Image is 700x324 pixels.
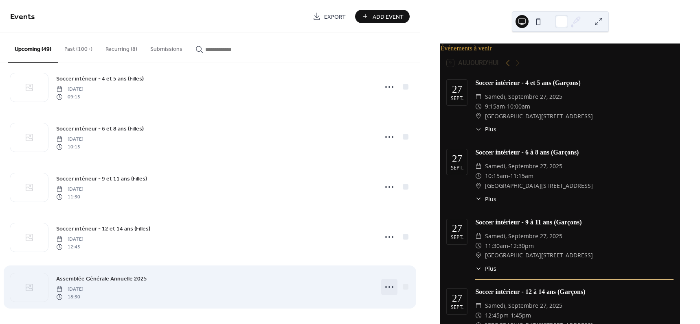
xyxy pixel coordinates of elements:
div: Soccer intérieur - 9 à 11 ans (Garçons) [475,217,674,227]
span: Assemblée Générale Annuelle 2025 [56,275,147,283]
div: ​ [475,111,482,121]
span: [GEOGRAPHIC_DATA][STREET_ADDRESS] [485,111,594,121]
span: Soccer intérieur - 9 et 11 ans (Filles) [56,175,147,183]
button: Past (100+) [58,33,99,62]
div: ​ [475,181,482,191]
span: Events [10,9,35,25]
span: samedi, septembre 27, 2025 [485,231,563,241]
span: 18:30 [56,293,83,300]
a: Soccer intérieur - 6 et 8 ans (Filles) [56,124,144,133]
span: 10:15 [56,143,83,150]
span: [DATE] [56,186,83,193]
div: sept. [450,165,463,171]
span: - [508,171,510,181]
button: Submissions [144,33,189,62]
div: ​ [475,125,482,133]
div: Soccer intérieur - 12 à 14 ans (Garçons) [475,287,674,297]
a: Export [307,10,352,23]
span: Plus [485,195,496,203]
span: samedi, septembre 27, 2025 [485,301,563,311]
span: samedi, septembre 27, 2025 [485,161,563,171]
div: ​ [475,264,482,273]
a: Assemblée Générale Annuelle 2025 [56,274,147,283]
span: Soccer intérieur - 12 et 14 ans (Filles) [56,225,150,233]
span: Plus [485,264,496,273]
button: Add Event [355,10,410,23]
div: ​ [475,311,482,320]
div: sept. [450,96,463,101]
span: Export [324,13,346,21]
div: ​ [475,102,482,111]
a: Soccer intérieur - 9 et 11 ans (Filles) [56,174,147,183]
div: ​ [475,250,482,260]
div: sept. [450,305,463,310]
span: 11:15am [510,171,533,181]
div: ​ [475,231,482,241]
div: ​ [475,195,482,203]
span: 12:30pm [510,241,534,251]
span: 9:15am [485,102,505,111]
div: ​ [475,241,482,251]
span: [DATE] [56,136,83,143]
span: 10:15am [485,171,508,181]
div: sept. [450,235,463,240]
span: [DATE] [56,286,83,293]
span: 12:45 [56,243,83,250]
a: Soccer intérieur - 4 et 5 ans (Filles) [56,74,144,83]
div: ​ [475,92,482,102]
span: - [508,241,510,251]
span: samedi, septembre 27, 2025 [485,92,563,102]
span: - [505,102,507,111]
div: Soccer intérieur - 4 et 5 ans (Garçons) [475,78,674,88]
span: Plus [485,125,496,133]
span: [GEOGRAPHIC_DATA][STREET_ADDRESS] [485,181,594,191]
span: - [509,311,511,320]
span: Soccer intérieur - 4 et 5 ans (Filles) [56,75,144,83]
div: Soccer intérieur - 6 à 8 ans (Garçons) [475,148,674,157]
span: 09:15 [56,93,83,100]
span: [DATE] [56,236,83,243]
span: 12:45pm [485,311,509,320]
span: 11:30 [56,193,83,200]
span: Add Event [373,13,404,21]
div: ​ [475,301,482,311]
button: ​Plus [475,264,496,273]
span: 11:30am [485,241,508,251]
button: Recurring (8) [99,33,144,62]
span: Soccer intérieur - 6 et 8 ans (Filles) [56,125,144,133]
span: [GEOGRAPHIC_DATA][STREET_ADDRESS] [485,250,594,260]
div: 27 [451,293,463,303]
span: 1:45pm [511,311,531,320]
div: 27 [451,84,463,94]
a: Soccer intérieur - 12 et 14 ans (Filles) [56,224,150,233]
button: ​Plus [475,125,496,133]
div: 27 [451,154,463,164]
div: ​ [475,171,482,181]
div: ​ [475,161,482,171]
div: 27 [451,223,463,233]
div: Événements à venir [440,43,680,53]
span: [DATE] [56,86,83,93]
button: ​Plus [475,195,496,203]
button: Upcoming (49) [8,33,58,63]
span: 10:00am [507,102,530,111]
